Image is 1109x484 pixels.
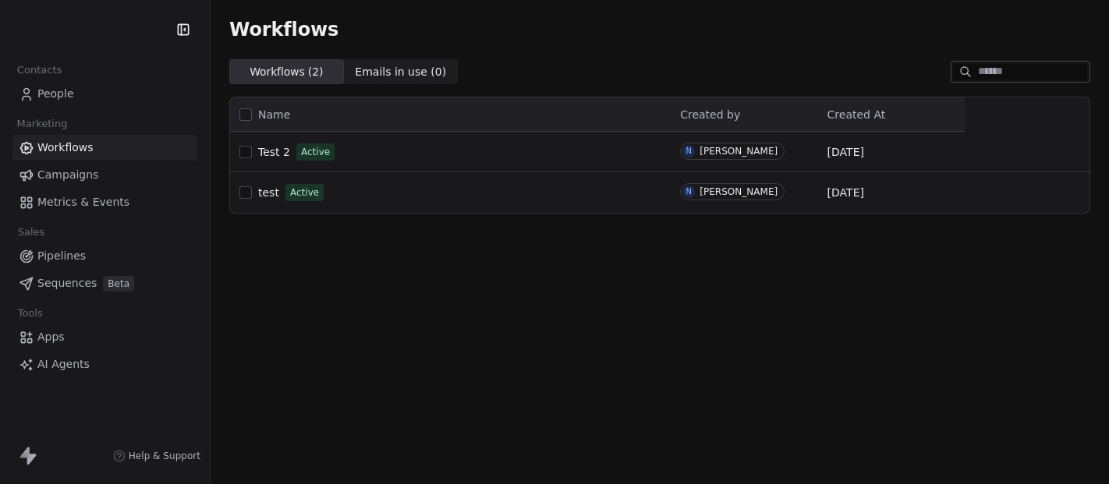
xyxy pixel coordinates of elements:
a: Apps [12,324,197,350]
a: Help & Support [113,450,200,462]
span: [DATE] [827,185,864,200]
a: SequencesBeta [12,270,197,296]
span: Test 2 [258,146,290,158]
span: Contacts [10,58,69,82]
span: Name [258,107,290,123]
span: Beta [103,276,134,291]
span: Apps [37,329,65,345]
span: Created by [680,108,740,121]
span: Metrics & Events [37,194,129,210]
span: Campaigns [37,167,98,183]
div: N [686,145,692,157]
a: Workflows [12,135,197,161]
div: N [686,185,692,198]
span: Sales [11,221,51,244]
span: Created At [827,108,886,121]
span: Active [301,145,330,159]
a: Test 2 [258,144,290,160]
span: Pipelines [37,248,86,264]
a: Pipelines [12,243,197,269]
span: People [37,86,74,102]
a: AI Agents [12,352,197,377]
a: Campaigns [12,162,197,188]
div: [PERSON_NAME] [700,186,778,197]
span: Workflows [229,19,338,41]
span: Workflows [37,140,94,156]
div: [PERSON_NAME] [700,146,778,157]
a: test [258,185,279,200]
a: People [12,81,197,107]
a: Metrics & Events [12,189,197,215]
span: test [258,186,279,199]
span: Marketing [10,112,74,136]
span: AI Agents [37,356,90,373]
span: Tools [11,302,49,325]
span: Emails in use ( 0 ) [355,64,446,80]
span: [DATE] [827,144,864,160]
span: Active [290,185,319,200]
span: Sequences [37,275,97,291]
span: Help & Support [129,450,200,462]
